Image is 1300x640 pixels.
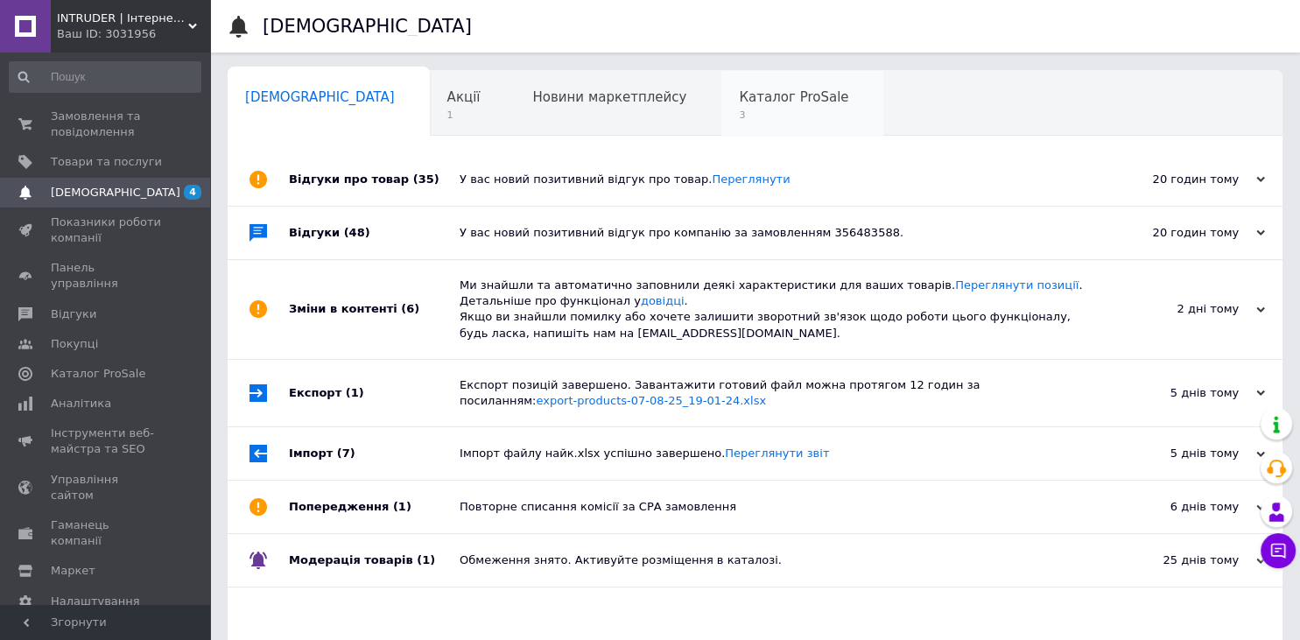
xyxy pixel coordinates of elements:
span: (1) [346,386,364,399]
div: Ми знайшли та автоматично заповнили деякі характеристики для ваших товарів. . Детальніше про функ... [460,278,1090,341]
span: (1) [393,500,411,513]
span: Налаштування [51,594,140,609]
div: Відгуки про товар [289,153,460,206]
h1: [DEMOGRAPHIC_DATA] [263,16,472,37]
span: (1) [417,553,435,566]
div: 6 днів тому [1090,499,1265,515]
span: [DEMOGRAPHIC_DATA] [245,89,395,105]
div: Ваш ID: 3031956 [57,26,210,42]
a: Переглянути позиції [955,278,1079,292]
div: 20 годин тому [1090,172,1265,187]
span: 4 [184,185,201,200]
span: Товари та послуги [51,154,162,170]
div: Зміни в контенті [289,260,460,359]
div: Імпорт файлу найк.xlsx успішно завершено. [460,446,1090,461]
span: 3 [739,109,848,122]
a: довідці [641,294,685,307]
a: export-products-07-08-25_19-01-24.xlsx [536,394,766,407]
div: 5 днів тому [1090,446,1265,461]
div: 20 годин тому [1090,225,1265,241]
span: Інструменти веб-майстра та SEO [51,425,162,457]
div: Модерація товарів [289,534,460,587]
span: [DEMOGRAPHIC_DATA] [51,185,180,200]
span: (35) [413,172,439,186]
span: 1 [447,109,481,122]
div: Імпорт [289,427,460,480]
span: Маркет [51,563,95,579]
span: Відгуки [51,306,96,322]
div: Повторне списання комісії за СРА замовлення [460,499,1090,515]
div: Обмеження знято. Активуйте розміщення в каталозі. [460,552,1090,568]
span: Управління сайтом [51,472,162,503]
span: Гаманець компанії [51,517,162,549]
div: Відгуки [289,207,460,259]
div: Експорт позицій завершено. Завантажити готовий файл можна протягом 12 годин за посиланням: [460,377,1090,409]
div: У вас новий позитивний відгук про товар. [460,172,1090,187]
input: Пошук [9,61,201,93]
span: Акції [447,89,481,105]
span: Замовлення та повідомлення [51,109,162,140]
a: Переглянути [712,172,790,186]
span: (6) [401,302,419,315]
span: INTRUDER | Інтернет- магазин одягу [57,11,188,26]
span: Аналітика [51,396,111,411]
div: 25 днів тому [1090,552,1265,568]
span: Показники роботи компанії [51,215,162,246]
a: Переглянути звіт [725,447,829,460]
span: Покупці [51,336,98,352]
span: Новини маркетплейсу [532,89,686,105]
div: Експорт [289,360,460,426]
div: 2 дні тому [1090,301,1265,317]
span: Каталог ProSale [739,89,848,105]
div: У вас новий позитивний відгук про компанію за замовленням 356483588. [460,225,1090,241]
span: Панель управління [51,260,162,292]
div: 5 днів тому [1090,385,1265,401]
span: Каталог ProSale [51,366,145,382]
div: Попередження [289,481,460,533]
span: (48) [344,226,370,239]
button: Чат з покупцем [1261,533,1296,568]
span: (7) [337,447,355,460]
